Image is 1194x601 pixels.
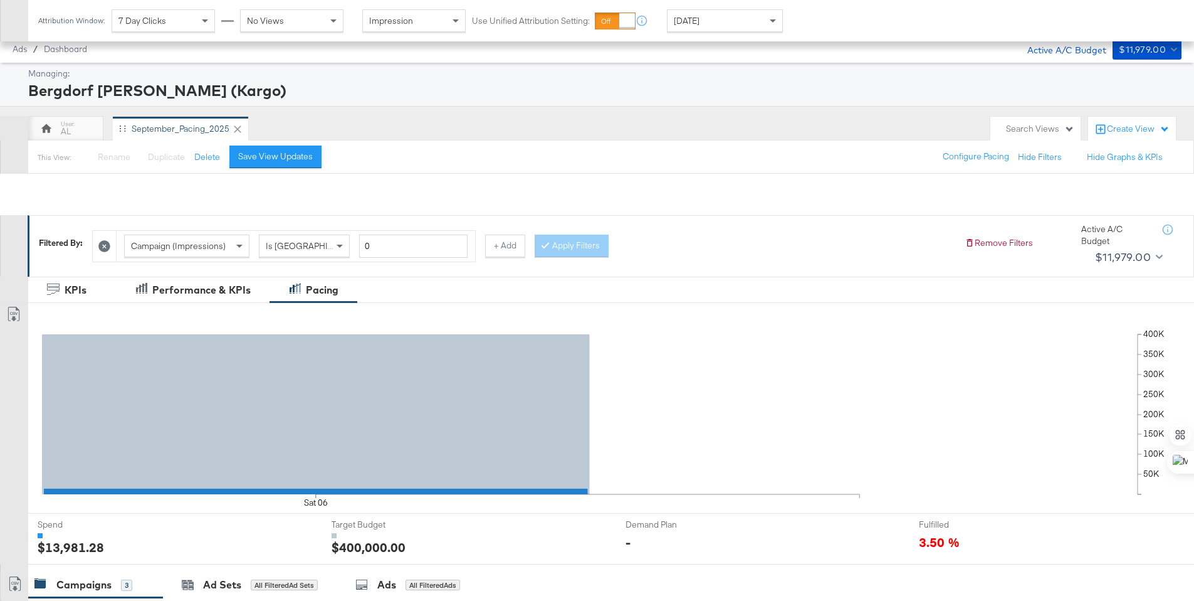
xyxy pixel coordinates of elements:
div: Campaigns [56,578,112,592]
div: All Filtered Ad Sets [251,580,318,591]
div: Drag to reorder tab [119,125,126,132]
span: [DATE] [674,15,699,26]
button: Remove Filters [965,237,1033,249]
button: Configure Pacing [934,146,1018,168]
div: AL [61,125,71,137]
button: $11,979.00 [1090,247,1165,267]
div: Active A/C Budget [1014,40,1106,58]
div: Pacing [306,283,338,297]
button: + Add [485,235,525,257]
div: Bergdorf [PERSON_NAME] (Kargo) [28,80,1178,101]
a: Dashboard [44,44,87,54]
span: Ads [13,44,27,54]
span: Demand Plan [626,519,720,531]
button: Hide Graphs & KPIs [1087,151,1163,163]
text: Sat 06 [304,497,328,509]
button: Delete [194,151,220,163]
span: No Views [247,15,284,26]
input: Enter a number [359,235,468,258]
label: Use Unified Attribution Setting: [472,15,590,27]
div: All Filtered Ads [406,580,460,591]
div: $11,979.00 [1095,248,1151,267]
button: Hide Filters [1018,151,1062,163]
div: Managing: [28,68,1178,80]
div: Save View Updates [238,151,313,162]
div: KPIs [65,283,86,297]
div: $400,000.00 [332,538,406,556]
button: Save View Updates [229,146,322,168]
div: Active A/C Budget [1081,223,1150,247]
div: - [626,533,631,551]
div: Performance & KPIs [152,283,251,297]
span: 3.50 % [919,533,960,550]
div: 3 [121,580,132,591]
span: / [27,44,44,54]
span: Spend [38,519,132,531]
div: $13,981.28 [38,538,104,556]
span: Impression [369,15,413,26]
div: Filtered By: [39,237,83,249]
div: This View: [38,152,71,162]
div: Ads [377,578,396,592]
span: Is [GEOGRAPHIC_DATA] [266,240,362,252]
span: Fulfilled [919,519,1013,531]
div: Attribution Window: [38,16,105,25]
text: 400K [1143,329,1165,340]
div: Create View [1107,123,1170,136]
span: Target Budget [332,519,426,531]
span: 7 Day Clicks [118,15,166,26]
span: Campaign (Impressions) [131,240,226,252]
div: Search Views [1006,123,1074,135]
div: Ad Sets [203,578,241,592]
span: Duplicate [148,151,185,162]
span: Rename [98,151,130,162]
button: $11,979.00 [1113,40,1181,60]
div: $11,979.00 [1119,42,1166,58]
div: September_Pacing_2025 [132,123,229,135]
